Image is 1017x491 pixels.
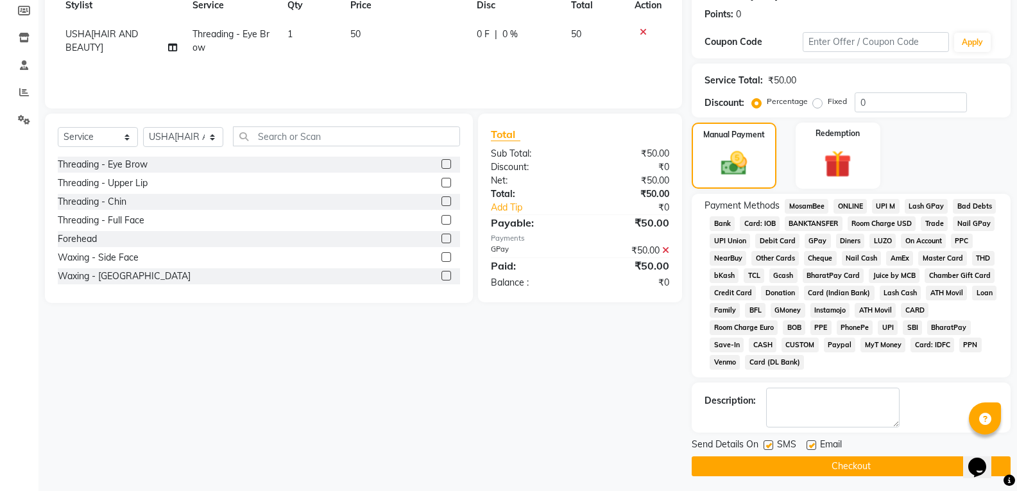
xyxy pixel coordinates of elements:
[495,28,497,41] span: |
[491,128,520,141] span: Total
[954,33,991,52] button: Apply
[481,215,580,230] div: Payable:
[713,148,755,178] img: _cash.svg
[951,234,973,248] span: PPC
[953,199,996,214] span: Bad Debts
[491,233,669,244] div: Payments
[481,258,580,273] div: Paid:
[824,338,856,352] span: Paypal
[755,234,799,248] span: Debit Card
[810,303,850,318] span: Instamojo
[783,320,805,335] span: BOB
[350,28,361,40] span: 50
[926,286,967,300] span: ATH Movil
[481,147,580,160] div: Sub Total:
[804,286,875,300] span: Card (Indian Bank)
[58,177,148,190] div: Threading - Upper Lip
[953,216,995,231] span: Nail GPay
[580,258,679,273] div: ₹50.00
[710,286,756,300] span: Credit Card
[769,268,798,283] span: Gcash
[571,28,581,40] span: 50
[921,216,948,231] span: Trade
[918,251,967,266] span: Master Card
[972,286,996,300] span: Loan
[481,174,580,187] div: Net:
[597,201,679,214] div: ₹0
[972,251,995,266] span: THD
[705,199,780,212] span: Payment Methods
[58,158,148,171] div: Threading - Eye Brow
[692,438,758,454] span: Send Details On
[580,174,679,187] div: ₹50.00
[805,234,831,248] span: GPay
[810,320,832,335] span: PPE
[580,276,679,289] div: ₹0
[705,35,802,49] div: Coupon Code
[710,338,744,352] span: Save-In
[710,268,739,283] span: bKash
[869,234,896,248] span: LUZO
[959,338,982,352] span: PPN
[192,28,269,53] span: Threading - Eye Brow
[705,8,733,21] div: Points:
[927,320,971,335] span: BharatPay
[767,96,808,107] label: Percentage
[477,28,490,41] span: 0 F
[855,303,896,318] span: ATH Movil
[785,199,828,214] span: MosamBee
[481,160,580,174] div: Discount:
[903,320,922,335] span: SBI
[833,199,867,214] span: ONLINE
[901,234,946,248] span: On Account
[710,216,735,231] span: Bank
[803,268,864,283] span: BharatPay Card
[65,28,138,53] span: USHA[HAIR AND BEAUTY]
[745,355,804,370] span: Card (DL Bank)
[705,74,763,87] div: Service Total:
[803,32,949,52] input: Enter Offer / Coupon Code
[905,199,948,214] span: Lash GPay
[710,234,750,248] span: UPI Union
[58,251,139,264] div: Waxing - Side Face
[749,338,776,352] span: CASH
[785,216,842,231] span: BANKTANSFER
[816,128,860,139] label: Redemption
[771,303,805,318] span: GMoney
[869,268,919,283] span: Juice by MCB
[744,268,764,283] span: TCL
[860,338,905,352] span: MyT Money
[580,147,679,160] div: ₹50.00
[836,234,865,248] span: Diners
[804,251,837,266] span: Cheque
[820,438,842,454] span: Email
[777,438,796,454] span: SMS
[736,8,741,21] div: 0
[837,320,873,335] span: PhonePe
[580,244,679,257] div: ₹50.00
[481,244,580,257] div: GPay
[901,303,928,318] span: CARD
[761,286,799,300] span: Donation
[58,195,126,209] div: Threading - Chin
[768,74,796,87] div: ₹50.00
[287,28,293,40] span: 1
[502,28,518,41] span: 0 %
[58,270,191,283] div: Waxing - [GEOGRAPHIC_DATA]
[580,160,679,174] div: ₹0
[880,286,921,300] span: Lash Cash
[481,187,580,201] div: Total:
[58,214,144,227] div: Threading - Full Face
[910,338,954,352] span: Card: IDFC
[872,199,900,214] span: UPI M
[692,456,1011,476] button: Checkout
[745,303,765,318] span: BFL
[710,303,740,318] span: Family
[816,147,860,181] img: _gift.svg
[705,394,756,408] div: Description:
[751,251,799,266] span: Other Cards
[580,215,679,230] div: ₹50.00
[963,440,1004,478] iframe: chat widget
[782,338,819,352] span: CUSTOM
[58,232,97,246] div: Forehead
